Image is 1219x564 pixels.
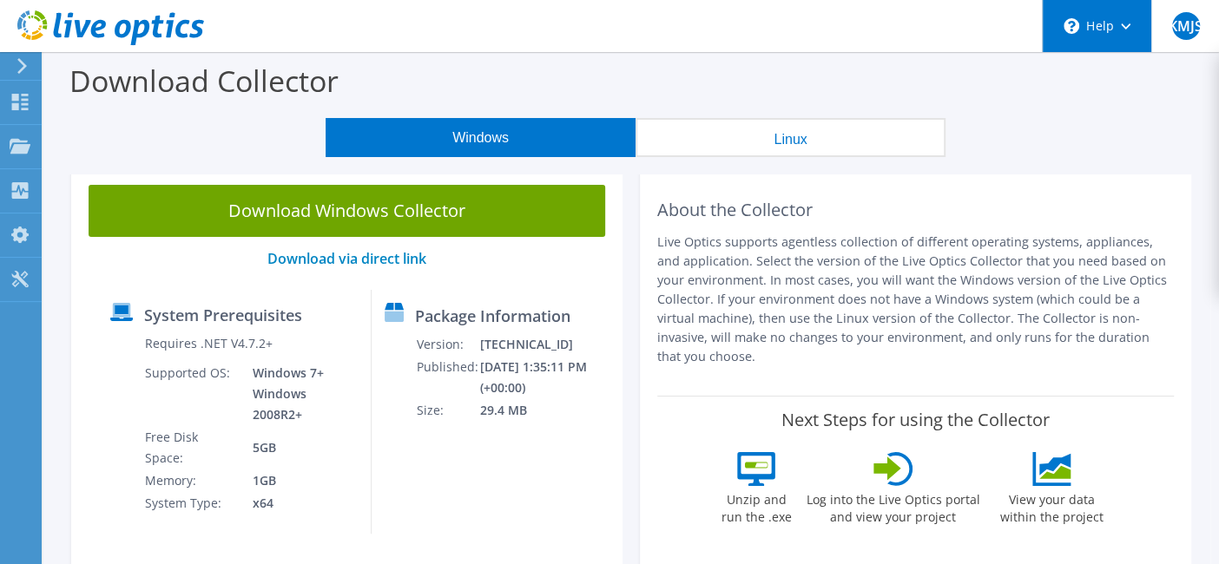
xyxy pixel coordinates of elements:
[1172,12,1200,40] span: KMJS
[636,118,946,157] button: Linux
[416,356,479,399] td: Published:
[479,399,615,422] td: 29.4 MB
[69,61,339,101] label: Download Collector
[267,249,426,268] a: Download via direct link
[415,307,570,325] label: Package Information
[1064,18,1079,34] svg: \n
[144,306,302,324] label: System Prerequisites
[479,333,615,356] td: [TECHNICAL_ID]
[717,486,797,526] label: Unzip and run the .exe
[239,492,358,515] td: x64
[326,118,636,157] button: Windows
[239,469,358,492] td: 1GB
[416,333,479,356] td: Version:
[239,362,358,426] td: Windows 7+ Windows 2008R2+
[144,469,240,492] td: Memory:
[416,399,479,422] td: Size:
[144,362,240,426] td: Supported OS:
[657,233,1174,366] p: Live Optics supports agentless collection of different operating systems, appliances, and applica...
[990,486,1115,526] label: View your data within the project
[144,426,240,469] td: Free Disk Space:
[239,426,358,469] td: 5GB
[145,335,273,352] label: Requires .NET V4.7.2+
[806,486,981,526] label: Log into the Live Optics portal and view your project
[781,410,1050,430] label: Next Steps for using the Collector
[657,200,1174,220] h2: About the Collector
[479,356,615,399] td: [DATE] 1:35:11 PM (+00:00)
[89,185,605,237] a: Download Windows Collector
[144,492,240,515] td: System Type:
